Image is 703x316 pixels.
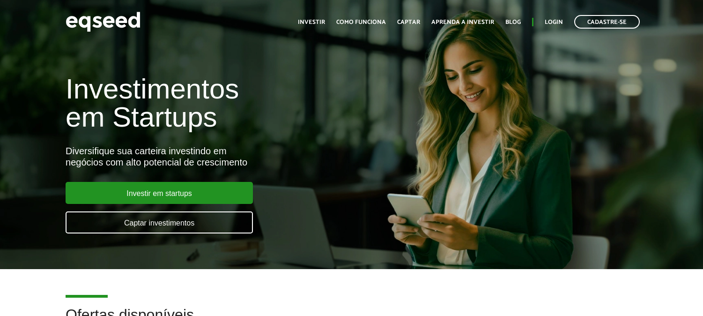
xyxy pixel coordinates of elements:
a: Como funciona [336,19,386,25]
a: Cadastre-se [574,15,640,29]
a: Investir [298,19,325,25]
a: Login [545,19,563,25]
a: Captar investimentos [66,211,253,233]
a: Captar [397,19,420,25]
img: EqSeed [66,9,141,34]
a: Blog [505,19,521,25]
a: Aprenda a investir [431,19,494,25]
div: Diversifique sua carteira investindo em negócios com alto potencial de crescimento [66,145,403,168]
a: Investir em startups [66,182,253,204]
h1: Investimentos em Startups [66,75,403,131]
